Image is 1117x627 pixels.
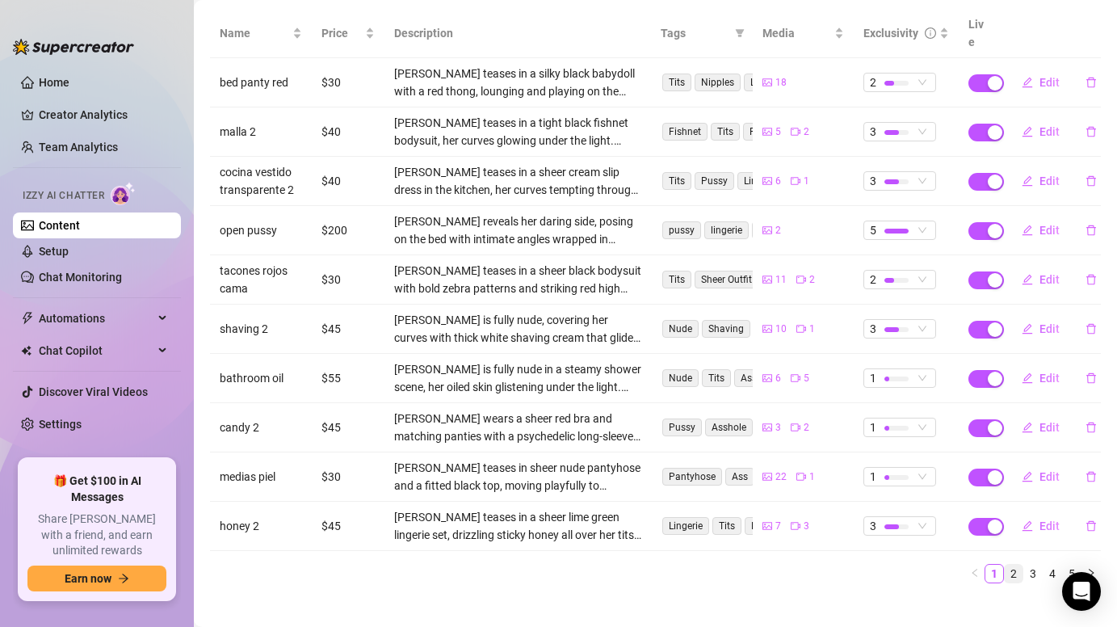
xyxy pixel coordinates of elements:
[662,468,722,486] span: Pantyhose
[1039,125,1060,138] span: Edit
[39,245,69,258] a: Setup
[39,102,168,128] a: Creator Analytics
[804,174,809,189] span: 1
[1039,175,1060,187] span: Edit
[1086,568,1096,578] span: right
[662,74,691,91] span: Tits
[791,521,800,531] span: video-camera
[1022,77,1033,88] span: edit
[210,9,312,58] th: Name
[745,517,784,535] span: Pussy
[804,124,809,140] span: 2
[1039,421,1060,434] span: Edit
[1062,572,1101,611] div: Open Intercom Messenger
[1043,564,1062,583] li: 4
[702,369,731,387] span: Tits
[384,9,652,58] th: Description
[27,566,166,591] button: Earn nowarrow-right
[1022,422,1033,433] span: edit
[796,472,806,482] span: video-camera
[1022,126,1033,137] span: edit
[210,157,312,206] td: cocina vestido transparente 2
[702,320,750,338] span: Shaving
[394,360,642,396] div: [PERSON_NAME] is fully nude in a steamy shower scene, her oiled skin glistening under the light. ...
[210,452,312,502] td: medias piel
[394,213,642,248] div: [PERSON_NAME] reveals her daring side, posing on the bed with intimate angles wrapped in mystery....
[1086,126,1097,137] span: delete
[1022,274,1033,285] span: edit
[762,423,772,432] span: picture
[1009,316,1073,342] button: Edit
[210,403,312,452] td: candy 2
[775,519,781,534] span: 7
[210,354,312,403] td: bathroom oil
[796,275,806,284] span: video-camera
[1086,471,1097,482] span: delete
[743,123,783,141] span: Pussy
[27,473,166,505] span: 🎁 Get $100 in AI Messages
[27,511,166,559] span: Share [PERSON_NAME] with a friend, and earn unlimited rewards
[762,176,772,186] span: picture
[23,188,104,204] span: Izzy AI Chatter
[705,419,753,436] span: Asshole
[1039,520,1060,532] span: Edit
[21,345,31,356] img: Chat Copilot
[39,141,118,154] a: Team Analytics
[1073,168,1110,194] button: delete
[775,174,781,189] span: 6
[762,472,772,482] span: picture
[662,221,701,239] span: pussy
[662,369,699,387] span: Nude
[210,107,312,157] td: malla 2
[312,452,384,502] td: $30
[1086,77,1097,88] span: delete
[1039,322,1060,335] span: Edit
[1086,422,1097,433] span: delete
[312,354,384,403] td: $55
[312,403,384,452] td: $45
[970,568,980,578] span: left
[775,420,781,436] span: 3
[65,572,111,585] span: Earn now
[735,28,745,38] span: filter
[21,312,34,325] span: thunderbolt
[39,418,82,431] a: Settings
[1063,565,1081,583] a: 5
[959,9,999,58] th: Live
[312,502,384,551] td: $45
[39,219,80,232] a: Content
[1073,414,1110,440] button: delete
[1022,471,1033,482] span: edit
[870,517,876,535] span: 3
[118,573,129,584] span: arrow-right
[753,9,855,58] th: Media
[809,272,815,288] span: 2
[1009,365,1073,391] button: Edit
[1073,513,1110,539] button: delete
[925,27,936,39] span: info-circle
[775,272,787,288] span: 11
[1009,464,1073,490] button: Edit
[1023,564,1043,583] li: 3
[662,419,702,436] span: Pussy
[1039,372,1060,385] span: Edit
[870,369,876,387] span: 1
[1073,69,1110,95] button: delete
[791,176,800,186] span: video-camera
[870,320,876,338] span: 3
[1022,175,1033,187] span: edit
[210,58,312,107] td: bed panty red
[1073,464,1110,490] button: delete
[1086,175,1097,187] span: delete
[651,9,753,58] th: Tags
[39,76,69,89] a: Home
[1039,470,1060,483] span: Edit
[775,322,787,337] span: 10
[965,564,985,583] li: Previous Page
[762,275,772,284] span: picture
[796,324,806,334] span: video-camera
[1022,323,1033,335] span: edit
[1039,224,1060,237] span: Edit
[312,305,384,354] td: $45
[39,338,153,364] span: Chat Copilot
